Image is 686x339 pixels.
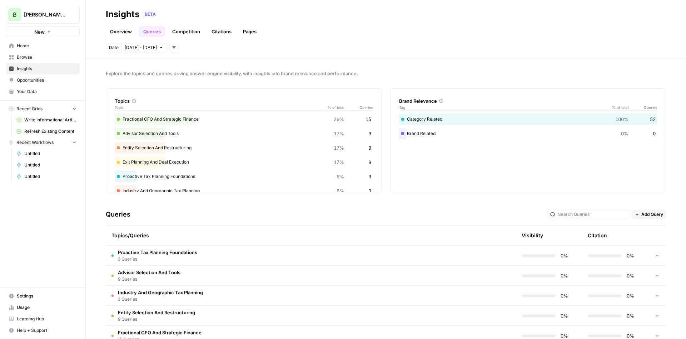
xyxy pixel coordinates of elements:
span: 0% [626,312,634,319]
h3: Queries [106,209,130,219]
span: Industry And Geographic Tax Planning [118,289,203,296]
a: Write Informational Article (1) [13,114,80,126]
span: 0% [560,292,568,299]
div: Proactive Tax Planning Foundations [115,171,373,182]
span: Write Informational Article (1) [24,117,76,123]
span: Settings [17,293,76,299]
a: Queries [139,26,165,37]
div: Brand Related [399,128,657,139]
span: Queries [344,105,373,110]
span: Refresh Existing Content [24,128,76,135]
span: Advisor Selection And Tools [118,269,180,276]
span: 0% [626,272,634,279]
span: Recent Grids [16,106,43,112]
span: 0% [560,252,568,259]
span: B [13,10,16,19]
div: Topics/Queries [111,226,442,245]
div: Advisor Selection And Tools [115,128,373,139]
div: Visibility [522,232,543,239]
a: Browse [6,52,80,63]
span: 0% [560,312,568,319]
span: 0% [560,272,568,279]
span: New [34,28,45,35]
span: 17% [334,144,344,151]
span: Entity Selection And Restructuring [118,309,195,316]
button: Workspace: Bennett Financials [6,6,80,24]
span: Help + Support [17,327,76,334]
a: Refresh Existing Content [13,126,80,137]
span: 3 Queries [118,296,203,302]
span: 0% [626,292,634,299]
a: Overview [106,26,136,37]
span: Browse [17,54,76,60]
div: Entity Selection And Restructuring [115,142,373,154]
div: Exit Planning And Deal Execution [115,156,373,168]
div: BETA [142,11,158,18]
button: New [6,26,80,37]
span: Queries [628,105,657,110]
span: Explore the topics and queries driving answer engine visibility, with insights into brand relevan... [106,70,666,77]
span: 3 Queries [118,256,197,262]
button: Recent Grids [6,103,80,114]
span: 15 [366,116,371,123]
span: Usage [17,304,76,311]
span: Add Query [641,211,663,218]
input: Search Queries [558,211,627,218]
span: 0% [626,252,634,259]
span: 9 Queries [118,316,195,323]
div: Citation [588,226,607,245]
span: 0% [621,130,628,137]
span: 52 [650,116,656,123]
span: Fractional CFO And Strategic Finance [118,329,202,336]
a: Your Data [6,86,80,97]
button: [DATE] - [DATE] [121,43,166,52]
span: 6% [337,173,344,180]
span: Proactive Tax Planning Foundations [118,249,197,256]
a: Pages [239,26,261,37]
span: Home [17,43,76,49]
span: Untitled [24,162,76,168]
a: Untitled [13,148,80,159]
button: Add Query [632,210,666,219]
div: Insights [106,9,139,20]
a: Competition [168,26,204,37]
span: 0 [653,130,656,137]
span: % of total [607,105,628,110]
span: [PERSON_NAME] Financials [24,11,67,18]
span: 9 [368,159,371,166]
span: Topic [115,105,323,110]
div: Category Related [399,113,657,125]
a: Usage [6,302,80,313]
span: Learning Hub [17,316,76,322]
span: Your Data [17,88,76,95]
span: Tag [399,105,607,110]
span: 29% [334,116,344,123]
div: Topics [115,97,373,105]
a: Untitled [13,159,80,171]
span: Date [109,44,119,51]
span: 100% [615,116,628,123]
span: 6% [337,187,344,194]
div: Fractional CFO And Strategic Finance [115,113,373,125]
span: [DATE] - [DATE] [125,44,157,51]
a: Settings [6,290,80,302]
span: Insights [17,66,76,72]
a: Learning Hub [6,313,80,325]
button: Recent Workflows [6,137,80,148]
span: Untitled [24,150,76,157]
a: Insights [6,63,80,74]
span: Recent Workflows [16,139,54,146]
a: Untitled [13,171,80,182]
span: 17% [334,130,344,137]
span: % of total [323,105,344,110]
a: Opportunities [6,74,80,86]
span: Opportunities [17,77,76,83]
span: 9 [368,144,371,151]
span: 17% [334,159,344,166]
div: Brand Relevance [399,97,657,105]
div: Industry And Geographic Tax Planning [115,185,373,197]
span: 3 [368,173,371,180]
a: Home [6,40,80,52]
button: Help + Support [6,325,80,336]
span: Untitled [24,173,76,180]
